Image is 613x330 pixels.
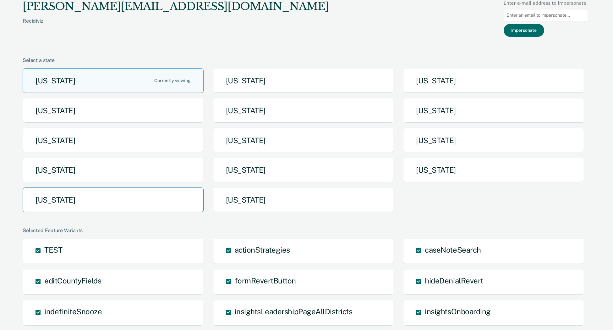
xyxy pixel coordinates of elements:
button: [US_STATE] [403,128,584,153]
span: formRevertButton [235,276,296,285]
input: Enter an email to impersonate... [504,9,588,21]
button: [US_STATE] [213,187,394,212]
span: actionStrategies [235,245,290,254]
span: caseNoteSearch [425,245,481,254]
button: [US_STATE] [23,158,204,182]
button: [US_STATE] [213,158,394,182]
button: [US_STATE] [213,128,394,153]
span: TEST [44,245,62,254]
span: insightsLeadershipPageAllDistricts [235,307,353,316]
span: insightsOnboarding [425,307,490,316]
button: [US_STATE] [213,98,394,123]
button: [US_STATE] [23,98,204,123]
span: hideDenialRevert [425,276,483,285]
span: indefiniteSnooze [44,307,102,316]
div: Select a state [23,57,588,63]
button: [US_STATE] [403,158,584,182]
div: Selected Feature Variants [23,227,588,233]
button: [US_STATE] [403,98,584,123]
button: [US_STATE] [23,128,204,153]
span: editCountyFields [44,276,101,285]
button: Impersonate [504,24,544,37]
button: [US_STATE] [213,68,394,93]
button: [US_STATE] [403,68,584,93]
button: [US_STATE] [23,187,204,212]
button: [US_STATE] [23,68,204,93]
div: Recidiviz [23,18,329,34]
